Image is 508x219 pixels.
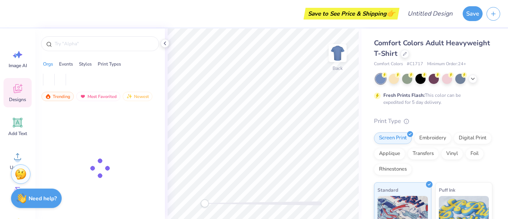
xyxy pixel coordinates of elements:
[407,61,423,68] span: # C1717
[9,62,27,69] span: Image AI
[374,148,405,160] div: Applique
[59,61,73,68] div: Events
[54,40,154,48] input: Try "Alpha"
[374,132,412,144] div: Screen Print
[374,164,412,175] div: Rhinestones
[126,94,132,99] img: newest.gif
[439,186,455,194] span: Puff Ink
[76,92,120,101] div: Most Favorited
[401,6,459,21] input: Untitled Design
[80,94,86,99] img: most_fav.gif
[45,94,51,99] img: trending.gif
[414,132,451,144] div: Embroidery
[465,148,484,160] div: Foil
[9,96,26,103] span: Designs
[333,65,343,72] div: Back
[383,92,479,106] div: This color can be expedited for 5 day delivery.
[377,186,398,194] span: Standard
[306,8,397,20] div: Save to See Price & Shipping
[41,92,74,101] div: Trending
[98,61,121,68] div: Print Types
[8,130,27,137] span: Add Text
[43,61,53,68] div: Orgs
[427,61,466,68] span: Minimum Order: 24 +
[374,38,490,58] span: Comfort Colors Adult Heavyweight T-Shirt
[29,195,57,202] strong: Need help?
[123,92,152,101] div: Newest
[408,148,439,160] div: Transfers
[383,92,425,98] strong: Fresh Prints Flash:
[79,61,92,68] div: Styles
[463,6,483,21] button: Save
[374,117,492,126] div: Print Type
[330,45,345,61] img: Back
[386,9,395,18] span: 👉
[201,199,209,207] div: Accessibility label
[454,132,492,144] div: Digital Print
[374,61,403,68] span: Comfort Colors
[441,148,463,160] div: Vinyl
[10,164,25,171] span: Upload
